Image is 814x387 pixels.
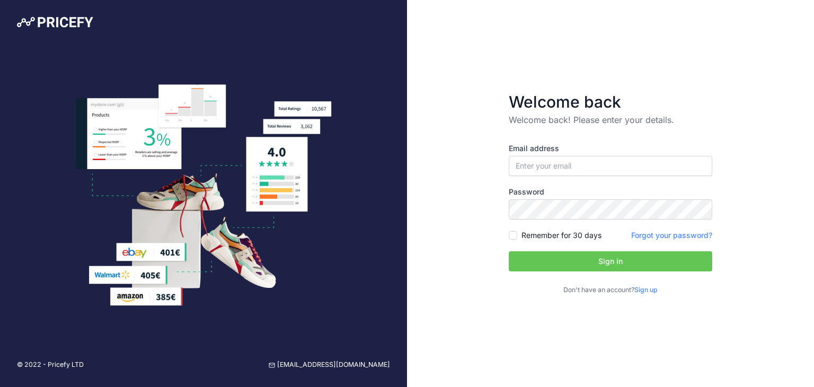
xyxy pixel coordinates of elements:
[631,231,712,240] a: Forgot your password?
[17,17,93,28] img: Pricefy
[269,360,390,370] a: [EMAIL_ADDRESS][DOMAIN_NAME]
[521,230,601,241] label: Remember for 30 days
[509,92,712,111] h3: Welcome back
[17,360,84,370] p: © 2022 - Pricefy LTD
[634,286,658,294] a: Sign up
[509,113,712,126] p: Welcome back! Please enter your details.
[509,143,712,154] label: Email address
[509,251,712,271] button: Sign in
[509,187,712,197] label: Password
[509,285,712,295] p: Don't have an account?
[509,156,712,176] input: Enter your email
